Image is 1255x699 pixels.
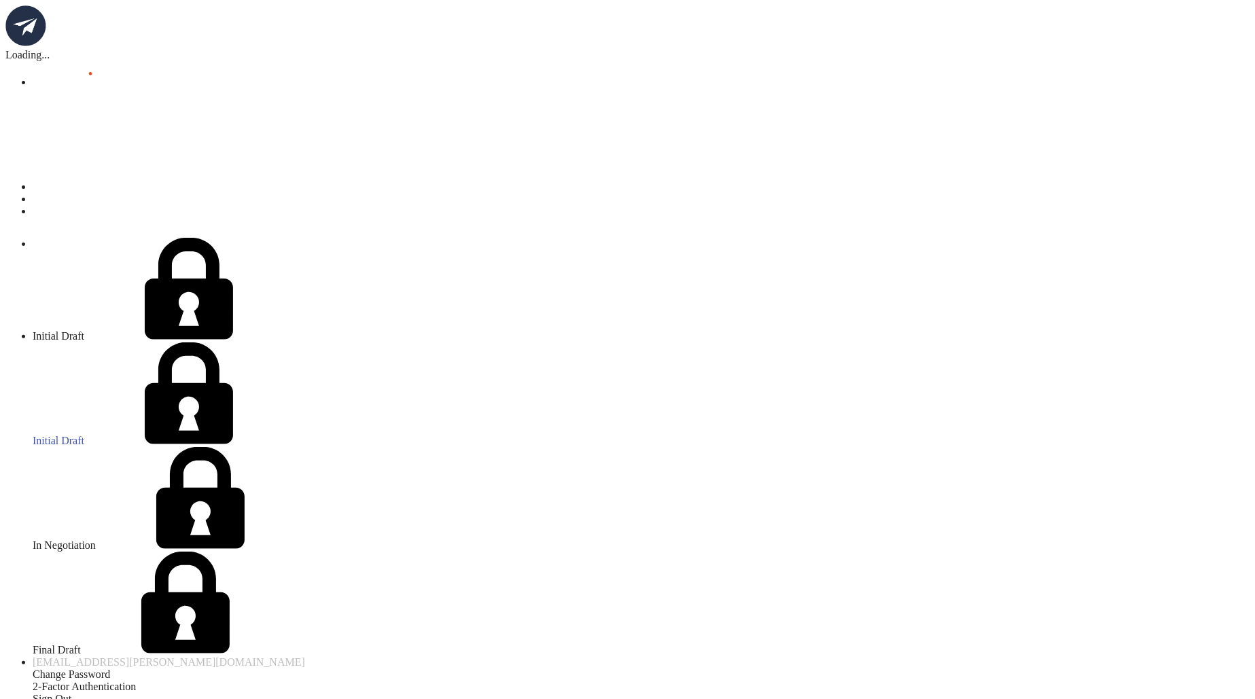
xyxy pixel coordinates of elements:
[5,49,1250,61] div: Loading...
[33,238,1250,656] md-select: status: Initial Draft
[33,539,96,551] span: In Negotiation
[33,330,84,342] span: Initial Draft
[5,5,46,46] img: logo.png
[33,681,1250,693] div: 2-Factor Authentication
[33,656,305,668] span: [EMAIL_ADDRESS][PERSON_NAME][DOMAIN_NAME]
[33,668,1250,681] div: Change Password
[33,435,84,446] span: Initial Draft
[33,644,81,656] span: Final Draft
